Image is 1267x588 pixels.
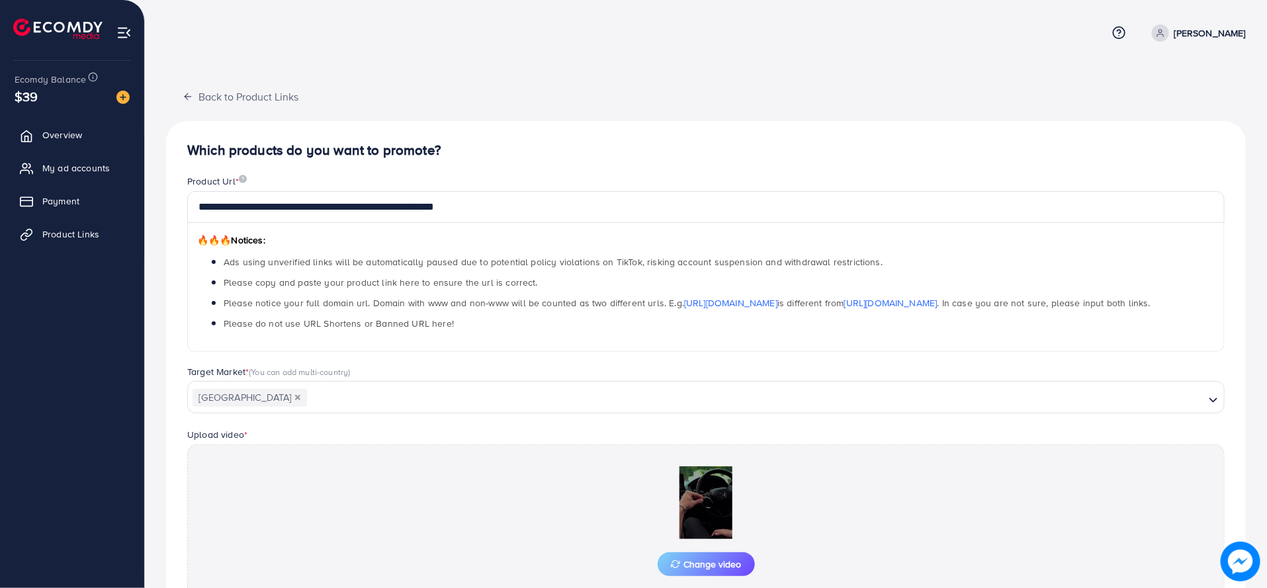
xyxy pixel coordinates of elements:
img: image [1221,542,1260,581]
label: Target Market [187,365,351,378]
p: [PERSON_NAME] [1174,25,1246,41]
button: Change video [658,552,755,576]
img: image [239,175,247,183]
img: Preview Image [640,466,772,539]
a: Payment [10,188,134,214]
img: image [116,91,130,104]
span: Product Links [42,228,99,241]
label: Product Url [187,175,247,188]
a: Overview [10,122,134,148]
a: Product Links [10,221,134,247]
div: Search for option [187,381,1225,413]
label: Upload video [187,428,247,441]
input: Search for option [308,388,1203,409]
span: Payment [42,194,79,208]
img: menu [116,25,132,40]
a: My ad accounts [10,155,134,181]
a: [URL][DOMAIN_NAME] [844,296,938,310]
button: Deselect Pakistan [294,394,301,401]
span: $39 [15,87,38,106]
span: Notices: [197,233,265,247]
span: Overview [42,128,82,142]
button: Back to Product Links [166,82,315,110]
a: [URL][DOMAIN_NAME] [684,296,777,310]
a: [PERSON_NAME] [1147,24,1246,42]
span: Ads using unverified links will be automatically paused due to potential policy violations on Tik... [224,255,883,269]
span: Please do not use URL Shortens or Banned URL here! [224,317,454,330]
span: Please notice your full domain url. Domain with www and non-www will be counted as two different ... [224,296,1151,310]
span: 🔥🔥🔥 [197,233,231,247]
span: [GEOGRAPHIC_DATA] [193,389,307,407]
img: logo [13,19,103,39]
span: Ecomdy Balance [15,73,86,86]
h4: Which products do you want to promote? [187,142,1225,159]
span: Change video [671,560,742,569]
span: (You can add multi-country) [249,366,350,378]
span: Please copy and paste your product link here to ensure the url is correct. [224,276,538,289]
span: My ad accounts [42,161,110,175]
